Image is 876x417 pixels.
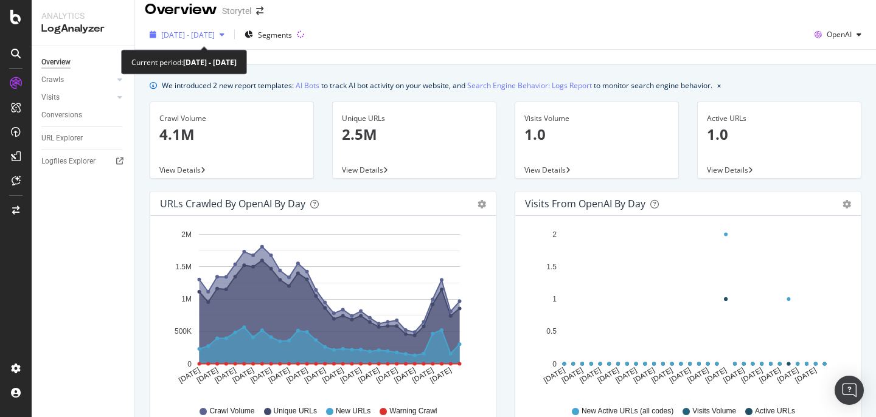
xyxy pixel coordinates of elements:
a: Search Engine Behavior: Logs Report [467,79,592,92]
text: 0 [552,360,557,368]
span: New Active URLs (all codes) [582,406,673,416]
text: [DATE] [285,366,309,385]
div: LogAnalyzer [41,22,125,36]
text: [DATE] [560,366,585,385]
span: OpenAI [827,29,852,40]
p: 1.0 [707,124,852,145]
text: 1.5M [175,263,192,271]
div: gear [478,200,486,208]
span: [DATE] - [DATE] [161,30,215,40]
a: Visits [41,91,114,104]
text: [DATE] [393,366,417,385]
div: Active URLs [707,113,852,124]
svg: A chart. [160,226,486,395]
div: Open Intercom Messenger [835,376,864,405]
text: [DATE] [740,366,764,385]
text: 2 [552,230,557,239]
div: Crawls [41,74,64,86]
span: Crawl Volume [209,406,254,416]
a: Conversions [41,109,126,122]
a: URL Explorer [41,132,126,145]
span: View Details [524,165,566,175]
text: [DATE] [668,366,692,385]
div: Visits [41,91,60,104]
span: Visits Volume [692,406,736,416]
text: [DATE] [375,366,399,385]
div: Storytel [222,5,251,17]
span: Active URLs [755,406,795,416]
button: Segments [240,25,297,44]
div: Conversions [41,109,82,122]
div: We introduced 2 new report templates: to track AI bot activity on your website, and to monitor se... [162,79,712,92]
div: Overview [41,56,71,69]
p: 4.1M [159,124,304,145]
text: [DATE] [650,366,674,385]
button: OpenAI [810,25,866,44]
text: [DATE] [722,366,746,385]
a: Logfiles Explorer [41,155,126,168]
text: 500K [175,328,192,336]
b: [DATE] - [DATE] [183,57,237,67]
span: View Details [342,165,383,175]
text: [DATE] [177,366,201,385]
text: [DATE] [578,366,602,385]
text: [DATE] [195,366,220,385]
div: Current period: [131,55,237,69]
a: Overview [41,56,126,69]
svg: A chart. [525,226,851,395]
text: 1.5 [546,263,557,271]
text: [DATE] [357,366,381,385]
span: View Details [707,165,748,175]
text: 0 [187,360,192,368]
text: [DATE] [794,366,818,385]
div: info banner [150,79,861,92]
text: [DATE] [704,366,728,385]
span: Segments [258,30,292,40]
text: [DATE] [321,366,346,385]
text: [DATE] [686,366,711,385]
div: Logfiles Explorer [41,155,96,168]
text: [DATE] [411,366,435,385]
button: close banner [714,77,724,94]
p: 1.0 [524,124,669,145]
text: [DATE] [213,366,237,385]
div: Visits Volume [524,113,669,124]
span: Warning Crawl [389,406,437,416]
div: URLs Crawled by OpenAI by day [160,198,305,210]
text: [DATE] [303,366,327,385]
text: 2M [181,230,192,239]
div: Crawl Volume [159,113,304,124]
button: [DATE] - [DATE] [145,25,229,44]
span: View Details [159,165,201,175]
text: 1M [181,295,192,303]
text: [DATE] [249,366,273,385]
text: [DATE] [267,366,291,385]
span: Unique URLs [274,406,317,416]
text: [DATE] [429,366,453,385]
a: Crawls [41,74,114,86]
text: [DATE] [758,366,782,385]
text: [DATE] [614,366,638,385]
text: [DATE] [632,366,656,385]
text: 0.5 [546,328,557,336]
text: [DATE] [776,366,800,385]
text: [DATE] [231,366,255,385]
p: 2.5M [342,124,487,145]
span: New URLs [336,406,370,416]
div: Unique URLs [342,113,487,124]
div: Analytics [41,10,125,22]
text: 1 [552,295,557,303]
text: [DATE] [596,366,620,385]
div: gear [843,200,851,208]
div: Visits from OpenAI by day [525,198,645,210]
div: URL Explorer [41,132,83,145]
text: [DATE] [339,366,363,385]
text: [DATE] [542,366,566,385]
div: arrow-right-arrow-left [256,7,263,15]
a: AI Bots [296,79,319,92]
